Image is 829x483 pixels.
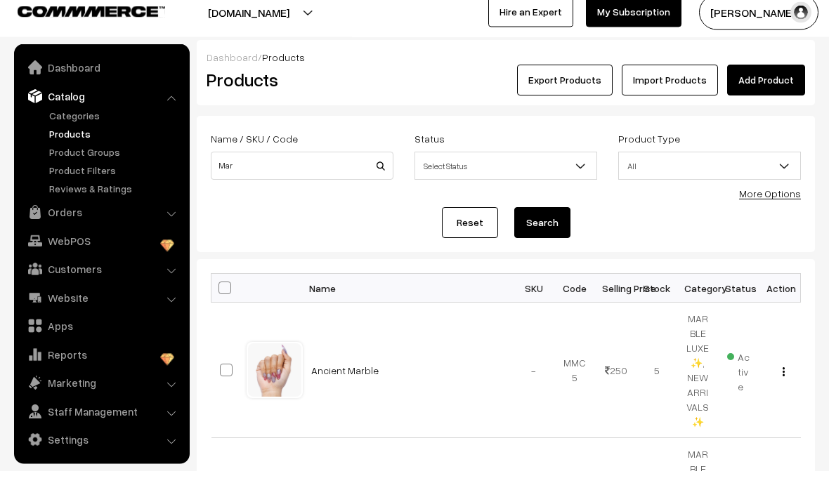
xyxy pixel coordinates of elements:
[18,411,185,436] a: Staff Management
[414,144,445,159] label: Status
[311,377,379,389] a: Ancient Marble
[18,14,141,31] a: COMMMERCE
[727,77,805,108] a: Add Product
[622,77,718,108] a: Import Products
[46,175,185,190] a: Product Filters
[514,286,554,315] th: SKU
[211,144,298,159] label: Name / SKU / Code
[488,8,573,39] a: Hire an Expert
[207,64,258,76] a: Dashboard
[207,81,392,103] h2: Products
[18,439,185,464] a: Settings
[46,138,185,153] a: Products
[554,315,595,451] td: MMC5
[618,164,801,192] span: All
[719,286,759,315] th: Status
[18,211,185,237] a: Orders
[677,315,718,451] td: MARBLE LUXE✨, NEW ARRIVALS ✨
[303,286,514,315] th: Name
[677,286,718,315] th: Category
[517,77,613,108] button: Export Products
[783,380,785,389] img: Menu
[586,8,681,39] a: My Subscription
[18,67,185,92] a: Dashboard
[514,315,554,451] td: -
[18,325,185,350] a: Apps
[442,220,498,251] a: Reset
[159,7,339,42] button: [DOMAIN_NAME]
[415,166,596,191] span: Select Status
[211,164,393,192] input: Name / SKU / Code
[18,354,185,379] a: Reports
[739,200,801,212] a: More Options
[18,382,185,407] a: Marketing
[46,193,185,208] a: Reviews & Ratings
[699,7,818,42] button: [PERSON_NAME]…
[619,166,800,191] span: All
[18,268,185,293] a: Customers
[46,157,185,171] a: Product Groups
[18,240,185,265] a: WebPOS
[595,286,636,315] th: Selling Price
[637,315,677,451] td: 5
[790,14,811,35] img: user
[18,297,185,322] a: Website
[414,164,597,192] span: Select Status
[637,286,677,315] th: Stock
[759,286,800,315] th: Action
[18,18,165,29] img: COMMMERCE
[514,220,570,251] button: Search
[595,315,636,451] td: 250
[18,95,185,121] a: Catalog
[262,64,305,76] span: Products
[207,62,805,77] div: /
[46,120,185,135] a: Categories
[618,144,680,159] label: Product Type
[554,286,595,315] th: Code
[727,359,751,406] span: Active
